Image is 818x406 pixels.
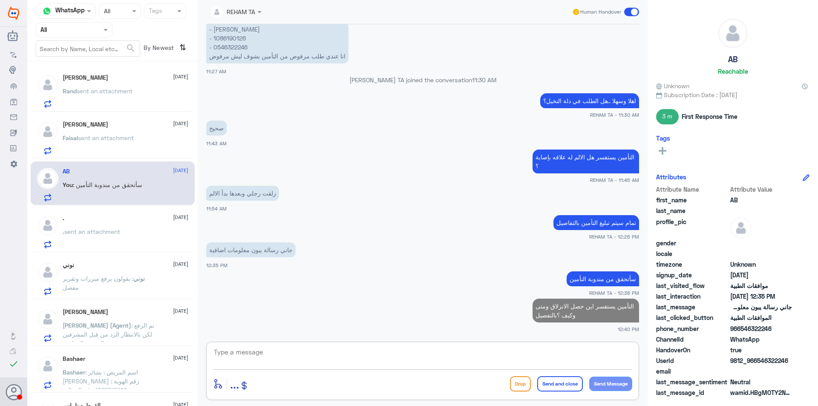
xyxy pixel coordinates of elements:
[656,324,729,333] span: phone_number
[472,76,496,84] span: 11:30 AM
[6,384,22,400] button: Avatar
[63,134,78,141] span: Faisal
[8,6,19,20] img: Widebot Logo
[206,121,227,135] p: 14/10/2025, 11:43 AM
[656,260,729,269] span: timezone
[206,22,349,63] p: 14/10/2025, 11:27 AM
[63,228,64,235] span: .
[580,8,621,16] span: Human Handover
[179,40,186,55] i: ⇅
[656,185,729,194] span: Attribute Name
[63,322,154,347] span: : تم الرفع لكن بالانتظار الرد من قبل المشرفين في حال تمت الموافقة
[567,271,639,286] p: 14/10/2025, 12:38 PM
[656,90,809,99] span: Subscription Date : [DATE]
[37,215,58,236] img: defaultAdmin.png
[553,215,639,230] p: 14/10/2025, 12:26 PM
[36,41,140,56] input: Search by Name, Local etc…
[656,346,729,354] span: HandoverOn
[206,69,226,74] span: 11:27 AM
[63,369,85,376] span: Bashaer
[173,260,188,268] span: [DATE]
[230,374,239,393] button: ...
[730,185,792,194] span: Attribute Value
[37,355,58,377] img: defaultAdmin.png
[656,335,729,344] span: ChannelId
[618,325,639,333] span: 12:40 PM
[37,121,58,142] img: defaultAdmin.png
[656,302,729,311] span: last_message
[206,206,227,211] span: 11:54 AM
[656,134,670,142] h6: Tags
[126,43,136,53] span: search
[656,109,679,124] span: 3 m
[173,167,188,174] span: [DATE]
[206,186,279,201] p: 14/10/2025, 11:54 AM
[173,73,188,81] span: [DATE]
[540,93,639,108] p: 14/10/2025, 11:30 AM
[730,239,792,248] span: null
[9,359,19,369] i: check
[656,367,729,376] span: email
[590,176,639,184] span: REHAM TA - 11:45 AM
[730,367,792,376] span: null
[730,281,792,290] span: موافقات الطبية
[730,356,792,365] span: 9812_966546322246
[78,134,134,141] span: sent an attachment
[510,376,531,392] button: Drop
[206,242,296,257] p: 14/10/2025, 12:35 PM
[533,150,639,173] p: 14/10/2025, 11:45 AM
[730,217,752,239] img: defaultAdmin.png
[656,173,686,181] h6: Attributes
[126,41,136,55] button: search
[730,260,792,269] span: Unknown
[590,111,639,118] span: REHAM TA - 11:30 AM
[730,388,792,397] span: wamid.HBgMOTY2NTQ2MzIyMjQ2FQIAEhgUM0FBRDcxNjgyMjFGNjU3ODA1OEYA
[63,181,73,188] span: You
[589,377,632,391] button: Send Message
[656,196,729,204] span: first_name
[656,313,729,322] span: last_clicked_button
[133,275,145,282] span: نوني
[37,168,58,189] img: defaultAdmin.png
[656,271,729,279] span: signup_date
[63,215,64,222] h5: .
[63,168,70,175] h5: AB
[63,262,74,269] h5: نوني
[656,377,729,386] span: last_message_sentiment
[147,6,162,17] div: Tags
[63,74,108,81] h5: Rand Alyahya
[656,356,729,365] span: UserId
[37,74,58,95] img: defaultAdmin.png
[730,324,792,333] span: 966546322246
[140,40,176,58] span: By Newest
[40,5,53,17] img: whatsapp.png
[730,249,792,258] span: null
[730,292,792,301] span: 2025-10-14T09:35:42.391Z
[173,307,188,315] span: [DATE]
[656,81,689,90] span: Unknown
[656,206,729,215] span: last_name
[37,308,58,330] img: defaultAdmin.png
[656,217,729,237] span: profile_pic
[206,262,228,268] span: 12:35 PM
[730,313,792,322] span: الموافقات الطبية
[37,262,58,283] img: defaultAdmin.png
[63,87,77,95] span: Rand
[206,141,227,146] span: 11:43 AM
[656,388,729,397] span: last_message_id
[173,354,188,362] span: [DATE]
[537,376,583,392] button: Send and close
[730,271,792,279] span: 2025-10-14T08:26:45.382Z
[730,377,792,386] span: 0
[63,308,108,316] h5: خالد شولان
[63,322,131,329] span: [PERSON_NAME] (Agent)
[728,55,738,64] h5: AB
[730,196,792,204] span: AB
[656,292,729,301] span: last_interaction
[64,228,120,235] span: sent an attachment
[589,233,639,240] span: REHAM TA - 12:26 PM
[718,67,748,75] h6: Reachable
[77,87,132,95] span: sent an attachment
[230,376,239,391] span: ...
[73,181,142,188] span: : سأتحقق من مندوبة التأمين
